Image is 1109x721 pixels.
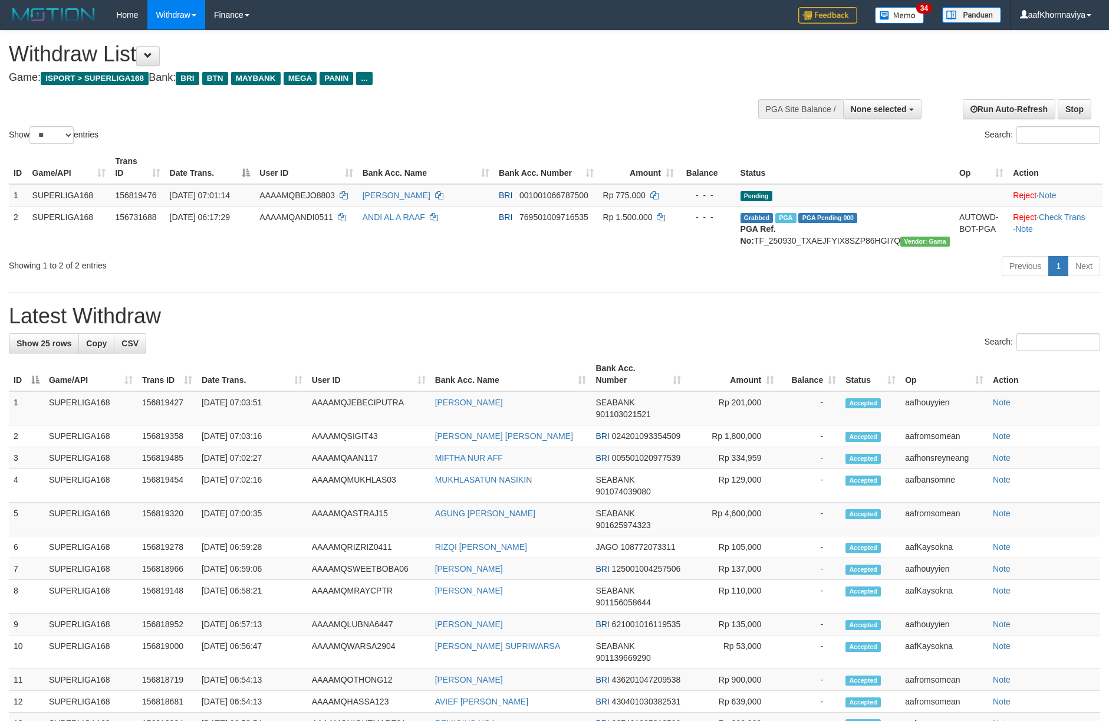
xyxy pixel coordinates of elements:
td: 156819358 [137,425,197,447]
th: Op: activate to sort column ascending [955,150,1008,184]
span: Vendor URL: https://trx31.1velocity.biz [900,237,950,247]
td: SUPERLIGA168 [44,447,137,469]
button: None selected [843,99,922,119]
td: aafromsomean [900,691,988,713]
span: Show 25 rows [17,339,71,348]
th: ID: activate to sort column descending [9,358,44,391]
td: SUPERLIGA168 [28,206,111,251]
td: - [779,669,841,691]
span: Copy 901103021521 to clipboard [595,409,650,419]
td: Rp 4,600,000 [686,503,779,536]
span: BTN [202,72,228,85]
a: Note [993,697,1011,706]
b: PGA Ref. No: [741,224,776,245]
td: SUPERLIGA168 [44,635,137,669]
th: User ID: activate to sort column ascending [307,358,430,391]
span: MAYBANK [231,72,281,85]
a: [PERSON_NAME] [435,675,503,684]
td: 10 [9,635,44,669]
span: Accepted [845,676,881,686]
td: Rp 201,000 [686,391,779,425]
img: MOTION_logo.png [9,6,98,24]
span: SEABANK [595,398,634,407]
a: [PERSON_NAME] [363,191,430,200]
span: Accepted [845,543,881,553]
td: SUPERLIGA168 [44,691,137,713]
td: [DATE] 06:54:13 [197,669,307,691]
td: 156819278 [137,536,197,558]
a: MUKHLASATUN NASIKIN [435,475,532,484]
td: - [779,614,841,635]
td: Rp 53,000 [686,635,779,669]
td: aafbansomne [900,469,988,503]
td: aafhouyyien [900,614,988,635]
span: Copy 005501020977539 to clipboard [612,453,681,463]
span: PANIN [320,72,353,85]
span: SEABANK [595,509,634,518]
a: Previous [1002,256,1049,276]
td: AAAAMQOTHONG12 [307,669,430,691]
a: [PERSON_NAME] [435,620,503,629]
span: Marked by aafromsomean [775,213,796,223]
a: Note [993,542,1011,552]
td: 1 [9,391,44,425]
td: 156818719 [137,669,197,691]
span: BRI [595,675,609,684]
h1: Withdraw List [9,42,728,66]
td: SUPERLIGA168 [44,391,137,425]
label: Show entries [9,126,98,144]
td: AAAAMQJEBECIPUTRA [307,391,430,425]
td: 8 [9,580,44,614]
td: aafhonsreyneang [900,447,988,469]
th: Game/API: activate to sort column ascending [44,358,137,391]
a: Note [993,620,1011,629]
span: SEABANK [595,641,634,651]
td: AAAAMQLUBNA6447 [307,614,430,635]
th: Amount: activate to sort column ascending [686,358,779,391]
span: 156819476 [115,191,156,200]
td: 156818952 [137,614,197,635]
span: Rp 1.500.000 [603,212,653,222]
span: Copy 901139669290 to clipboard [595,653,650,663]
a: Note [1039,191,1057,200]
td: 2 [9,206,28,251]
td: Rp 334,959 [686,447,779,469]
span: Accepted [845,697,881,707]
div: - - - [683,189,731,201]
td: AAAAMQASTRAJ15 [307,503,430,536]
td: 6 [9,536,44,558]
span: Accepted [845,476,881,486]
td: SUPERLIGA168 [44,425,137,447]
td: aafhouyyien [900,558,988,580]
a: Reject [1013,212,1036,222]
span: Copy 024201093354509 to clipboard [612,431,681,441]
td: 156819000 [137,635,197,669]
span: Copy 901074039080 to clipboard [595,487,650,496]
a: Note [993,431,1011,441]
span: BRI [595,620,609,629]
h1: Latest Withdraw [9,304,1100,328]
td: Rp 135,000 [686,614,779,635]
td: aafhouyyien [900,391,988,425]
td: AAAAMQRIZRIZ0411 [307,536,430,558]
a: Note [993,675,1011,684]
th: ID [9,150,28,184]
h4: Game: Bank: [9,72,728,84]
th: Amount: activate to sort column ascending [598,150,679,184]
td: - [779,580,841,614]
input: Search: [1016,333,1100,351]
td: AAAAMQSIGIT43 [307,425,430,447]
th: Bank Acc. Name: activate to sort column ascending [430,358,591,391]
a: Run Auto-Refresh [963,99,1055,119]
td: [DATE] 07:02:27 [197,447,307,469]
th: Date Trans.: activate to sort column ascending [197,358,307,391]
a: Note [993,641,1011,651]
span: Copy 621001016119535 to clipboard [612,620,681,629]
th: Game/API: activate to sort column ascending [28,150,111,184]
a: [PERSON_NAME] [PERSON_NAME] [435,431,573,441]
th: Balance: activate to sort column ascending [779,358,841,391]
span: Accepted [845,398,881,408]
td: aafromsomean [900,503,988,536]
a: AVIEF [PERSON_NAME] [435,697,528,706]
span: Copy 901625974323 to clipboard [595,520,650,530]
